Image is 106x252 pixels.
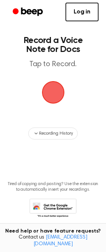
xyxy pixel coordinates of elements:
[13,60,93,69] p: Tap to Record.
[33,235,87,247] a: [EMAIL_ADDRESS][DOMAIN_NAME]
[4,234,102,248] span: Contact us
[7,5,49,19] a: Beep
[42,81,64,104] img: Beep Logo
[6,181,100,193] p: Tired of copying and pasting? Use the extension to automatically insert your recordings.
[39,130,73,137] span: Recording History
[28,127,77,139] button: Recording History
[13,36,93,54] h1: Record a Voice Note for Docs
[65,3,99,21] a: Log in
